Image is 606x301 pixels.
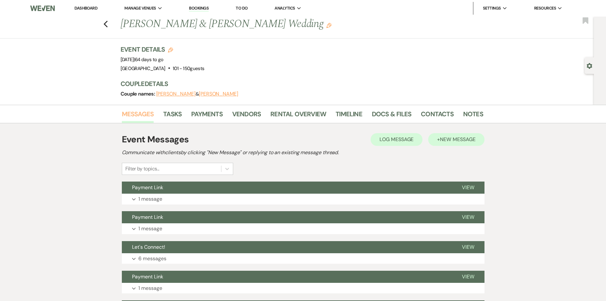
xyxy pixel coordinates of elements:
[122,194,484,204] button: 1 message
[132,184,163,191] span: Payment Link
[121,90,156,97] span: Couple names:
[134,56,164,63] span: |
[30,2,54,15] img: Weven Logo
[135,56,164,63] span: 64 days to go
[534,5,556,11] span: Resources
[138,254,166,263] p: 6 messages
[138,195,162,203] p: 1 message
[121,45,205,54] h3: Event Details
[270,109,326,123] a: Rental Overview
[462,273,474,280] span: View
[275,5,295,11] span: Analytics
[121,79,477,88] h3: Couple Details
[125,165,159,173] div: Filter by topics...
[463,109,483,123] a: Notes
[452,211,484,223] button: View
[122,133,189,146] h1: Event Messages
[122,271,452,283] button: Payment Link
[173,65,204,72] span: 101 - 150 guests
[122,241,452,253] button: Let's Connect!
[74,5,97,11] a: Dashboard
[156,91,238,97] span: &
[336,109,362,123] a: Timeline
[483,5,501,11] span: Settings
[121,56,164,63] span: [DATE]
[371,133,422,146] button: Log Message
[236,5,247,11] a: To Do
[138,225,162,233] p: 1 message
[326,22,331,28] button: Edit
[440,136,475,143] span: New Message
[462,214,474,220] span: View
[163,109,182,123] a: Tasks
[380,136,414,143] span: Log Message
[132,214,163,220] span: Payment Link
[132,273,163,280] span: Payment Link
[452,182,484,194] button: View
[122,149,484,156] h2: Communicate with clients by clicking "New Message" or replying to an existing message thread.
[132,244,165,250] span: Let's Connect!
[421,109,454,123] a: Contacts
[462,184,474,191] span: View
[189,5,209,11] a: Bookings
[156,91,196,97] button: [PERSON_NAME]
[452,271,484,283] button: View
[122,109,154,123] a: Messages
[232,109,261,123] a: Vendors
[124,5,156,11] span: Manage Venues
[122,283,484,294] button: 1 message
[122,223,484,234] button: 1 message
[122,182,452,194] button: Payment Link
[138,284,162,292] p: 1 message
[428,133,484,146] button: +New Message
[372,109,411,123] a: Docs & Files
[122,253,484,264] button: 6 messages
[587,62,592,68] button: Open lead details
[462,244,474,250] span: View
[452,241,484,253] button: View
[122,211,452,223] button: Payment Link
[121,17,406,32] h1: [PERSON_NAME] & [PERSON_NAME] Wedding
[121,65,165,72] span: [GEOGRAPHIC_DATA]
[191,109,223,123] a: Payments
[199,91,238,97] button: [PERSON_NAME]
